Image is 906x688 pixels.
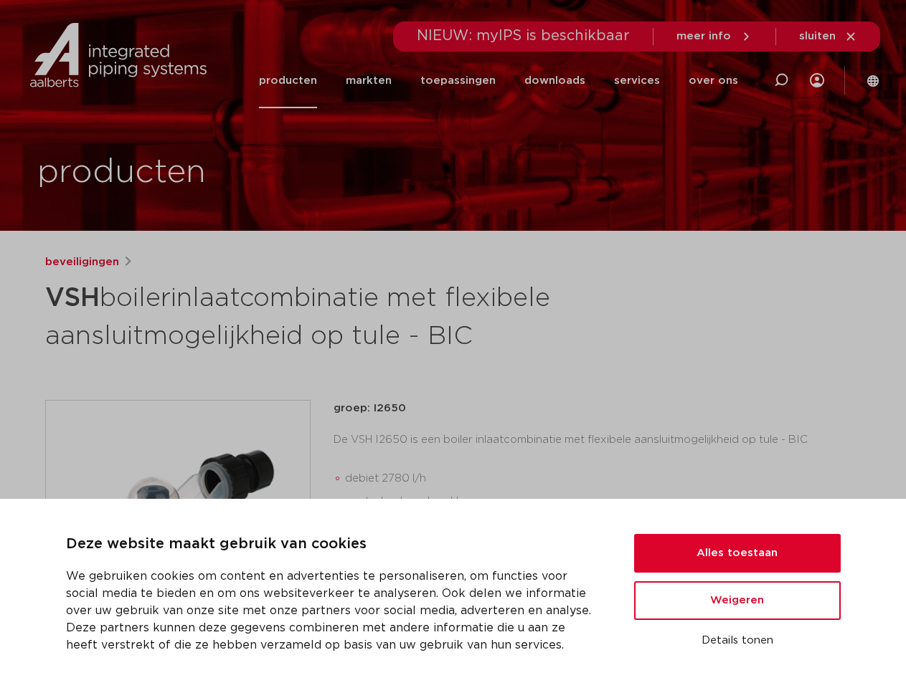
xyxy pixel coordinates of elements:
strong: VSH [45,285,100,311]
h1: boilerinlaatcombinatie met flexibele aansluitmogelijkheid op tule - BIC [45,277,584,354]
span: NIEUW: myIPS is beschikbaar [417,29,630,43]
a: downloads [524,53,585,108]
a: over ons [689,53,738,108]
a: meer info [676,30,752,43]
span: sluiten [799,31,836,42]
a: sluiten [799,30,857,43]
a: beveiligingen [45,254,119,271]
img: Product Image for VSH boilerinlaatcombinatie met flexibele aansluitmogelijkheid op tule - BIC [46,401,310,664]
button: Alles toestaan [634,534,841,573]
h1: producten [37,150,206,196]
li: debiet 2780 l/h [345,467,862,490]
button: Details tonen [634,629,841,653]
a: toepassingen [420,53,496,108]
p: Deze website maakt gebruik van cookies [66,533,600,556]
a: producten [259,53,317,108]
button: Weigeren [634,581,841,620]
p: groep: I2650 [334,400,862,417]
p: We gebruiken cookies om content en advertenties te personaliseren, om functies voor social media ... [66,568,600,654]
div: De VSH I2650 is een boiler inlaatcombinatie met flexibele aansluitmogelijkheid op tule - BIC [334,429,862,542]
a: markten [346,53,392,108]
span: meer info [676,31,731,42]
a: services [614,53,660,108]
nav: Menu [259,53,738,108]
li: controleerbare keerklep [345,490,862,513]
